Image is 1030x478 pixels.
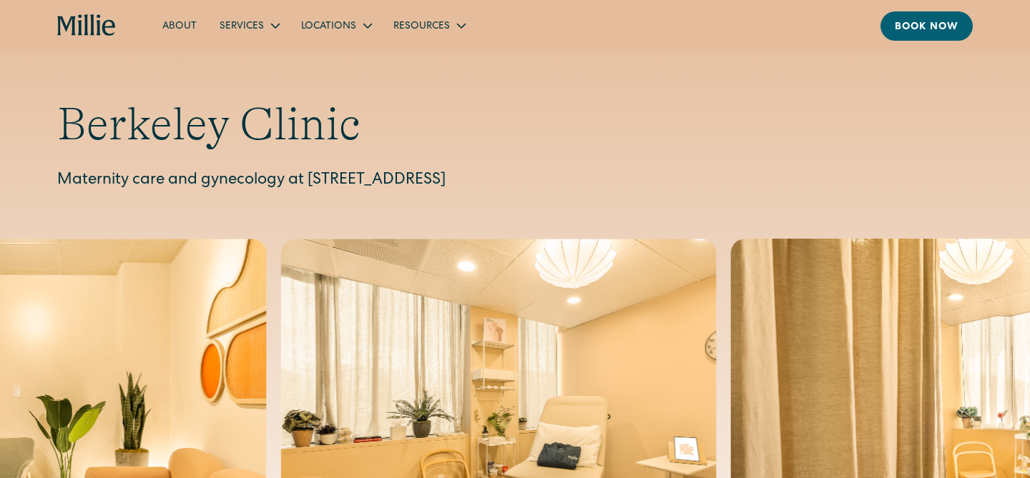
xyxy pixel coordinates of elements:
[393,19,450,34] div: Resources
[57,169,973,193] p: Maternity care and gynecology at [STREET_ADDRESS]
[290,14,382,37] div: Locations
[57,97,973,152] h1: Berkeley Clinic
[382,14,476,37] div: Resources
[151,14,208,37] a: About
[220,19,264,34] div: Services
[301,19,356,34] div: Locations
[881,11,973,41] a: Book now
[895,20,958,35] div: Book now
[57,14,117,37] a: home
[208,14,290,37] div: Services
